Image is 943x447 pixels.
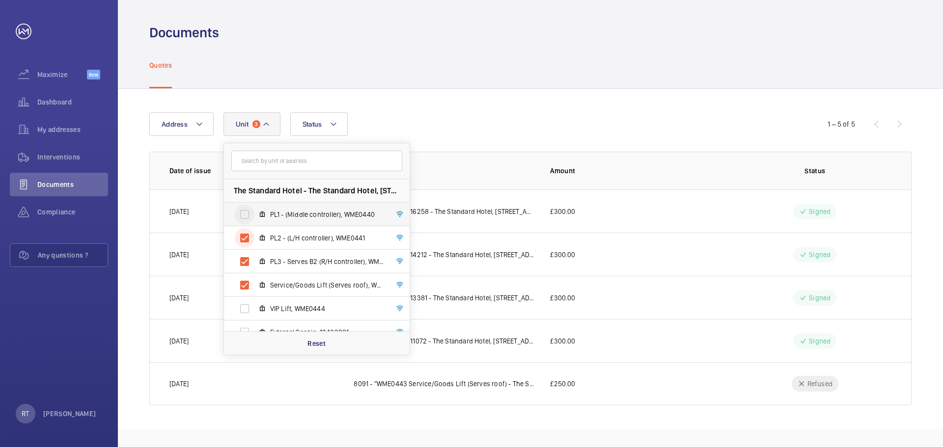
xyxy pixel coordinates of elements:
[809,293,831,303] p: Signed
[354,336,534,346] p: Breakdown - Q00011072 - The Standard Hotel, [STREET_ADDRESS], - The Standard Hotel - [PERSON_NAME...
[87,70,100,79] span: Beta
[290,112,348,136] button: Status
[354,250,534,260] p: Breakdown - Q00014212 - The Standard Hotel, [STREET_ADDRESS], - The Standard Hotel - [PERSON_NAME...
[550,336,575,346] p: £300.00
[43,409,96,419] p: [PERSON_NAME]
[550,293,575,303] p: £300.00
[169,336,189,346] p: [DATE]
[354,293,534,303] p: Breakdown - Q00013381 - The Standard Hotel, [STREET_ADDRESS], - The Standard Hotel - [PERSON_NAME...
[162,120,188,128] span: Address
[550,166,722,176] p: Amount
[37,70,87,79] span: Maximize
[270,327,384,337] span: External Scenic, 12433081
[169,293,189,303] p: [DATE]
[38,250,108,260] span: Any questions ?
[809,250,831,260] p: Signed
[37,152,108,162] span: Interventions
[169,250,189,260] p: [DATE]
[807,379,832,389] p: Refused
[223,112,280,136] button: Unit3
[354,379,534,389] p: 8091 - "WME0443 Service/Goods Lift (Serves roof) - The Standard Hotel - The Standard Hotel, [STRE...
[270,257,384,266] span: PL3 - Serves B2 (R/H controller), WME0442
[149,60,172,70] p: Quotes
[169,207,189,216] p: [DATE]
[231,151,402,171] input: Search by unit or address
[303,120,322,128] span: Status
[169,166,338,176] p: Date of issue
[270,304,384,314] span: VIP Lift, WME0444
[307,339,326,348] p: Reset
[809,336,831,346] p: Signed
[236,120,249,128] span: Unit
[354,166,534,176] p: Description
[550,379,575,389] p: £250.00
[234,185,400,196] span: The Standard Hotel - The Standard Hotel, [STREET_ADDRESS]
[739,166,891,176] p: Status
[37,125,108,134] span: My addresses
[270,233,384,243] span: PL2 - (L/H controller), WME0441
[22,409,29,419] p: RT
[37,207,108,217] span: Compliance
[828,119,855,129] div: 1 – 5 of 5
[550,250,575,260] p: £300.00
[149,24,219,42] h1: Documents
[809,207,831,216] p: Signed
[149,112,214,136] button: Address
[270,280,384,290] span: Service/Goods Lift (Serves roof), WME0443
[37,97,108,107] span: Dashboard
[354,207,534,216] p: Breakdown - Q00016258 - The Standard Hotel, [STREET_ADDRESS], - The Standard Hotel - [PERSON_NAME...
[270,210,384,219] span: PL1 - (Middle controller), WME0440
[252,120,260,128] span: 3
[169,379,189,389] p: [DATE]
[550,207,575,216] p: £300.00
[37,180,108,189] span: Documents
